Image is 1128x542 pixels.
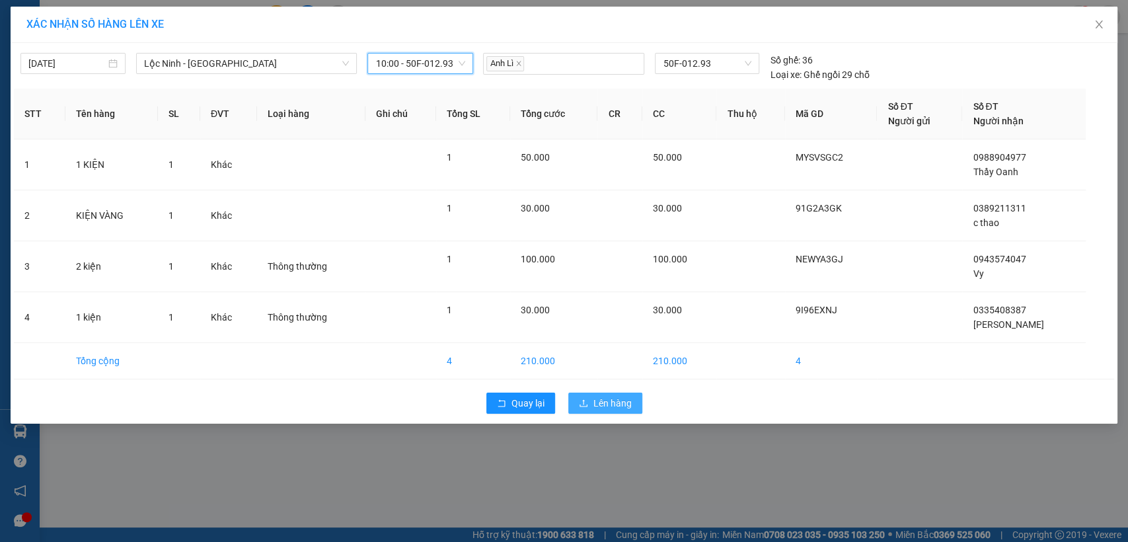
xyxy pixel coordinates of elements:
[497,399,506,409] span: rollback
[510,89,598,139] th: Tổng cước
[973,152,1026,163] span: 0988904977
[158,89,200,139] th: SL
[579,399,588,409] span: upload
[200,190,257,241] td: Khác
[770,67,869,82] div: Ghế ngồi 29 chỗ
[169,261,174,272] span: 1
[521,203,550,213] span: 30.000
[11,13,32,26] span: Gửi:
[511,396,545,410] span: Quay lại
[200,292,257,343] td: Khác
[796,203,842,213] span: 91G2A3GK
[796,305,837,315] span: 9I96EXNJ
[486,393,555,414] button: rollbackQuay lại
[14,241,65,292] td: 3
[447,305,452,315] span: 1
[770,53,812,67] div: 36
[653,152,682,163] span: 50.000
[65,190,158,241] td: KIỆN VÀNG
[257,241,365,292] td: Thông thường
[486,56,524,71] span: Anh Lì
[973,167,1018,177] span: Thầy Oanh
[973,254,1026,264] span: 0943574047
[642,343,717,379] td: 210.000
[521,254,555,264] span: 100.000
[510,343,598,379] td: 210.000
[785,89,878,139] th: Mã GD
[11,11,145,43] div: VP [GEOGRAPHIC_DATA]
[973,319,1043,330] span: [PERSON_NAME]
[521,152,550,163] span: 50.000
[973,101,998,112] span: Số ĐT
[26,18,164,30] span: XÁC NHẬN SỐ HÀNG LÊN XE
[785,343,878,379] td: 4
[973,268,983,279] span: Vy
[521,305,550,315] span: 30.000
[796,254,843,264] span: NEWYA3GJ
[642,89,717,139] th: CC
[174,61,276,85] span: sieu thi eon
[1080,7,1117,44] button: Close
[200,139,257,190] td: Khác
[447,152,452,163] span: 1
[155,43,289,61] div: 0986706470
[973,116,1023,126] span: Người nhận
[169,210,174,221] span: 1
[436,89,509,139] th: Tổng SL
[593,396,632,410] span: Lên hàng
[169,159,174,170] span: 1
[973,217,998,228] span: c thao
[447,254,452,264] span: 1
[65,343,158,379] td: Tổng cộng
[153,96,171,110] span: CC :
[153,93,290,111] div: 30.000
[887,101,913,112] span: Số ĐT
[28,56,106,71] input: 15/10/2025
[597,89,642,139] th: CR
[14,190,65,241] td: 2
[155,11,289,43] div: VP [GEOGRAPHIC_DATA]
[716,89,784,139] th: Thu hộ
[447,203,452,213] span: 1
[342,59,350,67] span: down
[568,393,642,414] button: uploadLên hàng
[973,305,1026,315] span: 0335408387
[436,343,509,379] td: 4
[144,54,349,73] span: Lộc Ninh - Sài Gòn
[169,312,174,323] span: 1
[375,54,465,73] span: 10:00 - 50F-012.93
[887,116,930,126] span: Người gửi
[1094,19,1104,30] span: close
[200,89,257,139] th: ĐVT
[14,292,65,343] td: 4
[973,203,1026,213] span: 0389211311
[653,305,682,315] span: 30.000
[796,152,843,163] span: MYSVSGC2
[257,89,365,139] th: Loại hàng
[14,89,65,139] th: STT
[653,254,687,264] span: 100.000
[365,89,436,139] th: Ghi chú
[770,53,800,67] span: Số ghế:
[65,139,158,190] td: 1 KIỆN
[257,292,365,343] td: Thông thường
[155,13,186,26] span: Nhận:
[65,89,158,139] th: Tên hàng
[663,54,751,73] span: 50F-012.93
[65,292,158,343] td: 1 kiện
[65,241,158,292] td: 2 kiện
[14,139,65,190] td: 1
[515,60,522,67] span: close
[653,203,682,213] span: 30.000
[155,69,174,83] span: DĐ:
[770,67,801,82] span: Loại xe:
[200,241,257,292] td: Khác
